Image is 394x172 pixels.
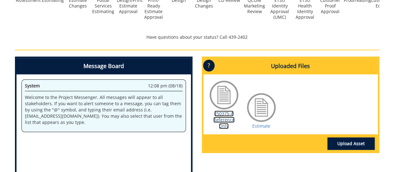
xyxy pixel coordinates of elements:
h4: Uploaded Files [203,58,378,74]
a: Estimate [252,123,270,129]
span: System [25,83,40,89]
a: Upload Asset [327,137,375,150]
a: 250375-A Reference Only [213,111,235,129]
span: 12:08 pm (08/18) [148,83,183,89]
p: Welcome to the Project Messenger. All messages will appear to all stakeholders. If you want to al... [25,94,183,125]
p: ? [203,60,215,71]
p: Have questions about your status? Call 439-2402 [15,34,379,40]
h4: Message Board [17,58,191,74]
